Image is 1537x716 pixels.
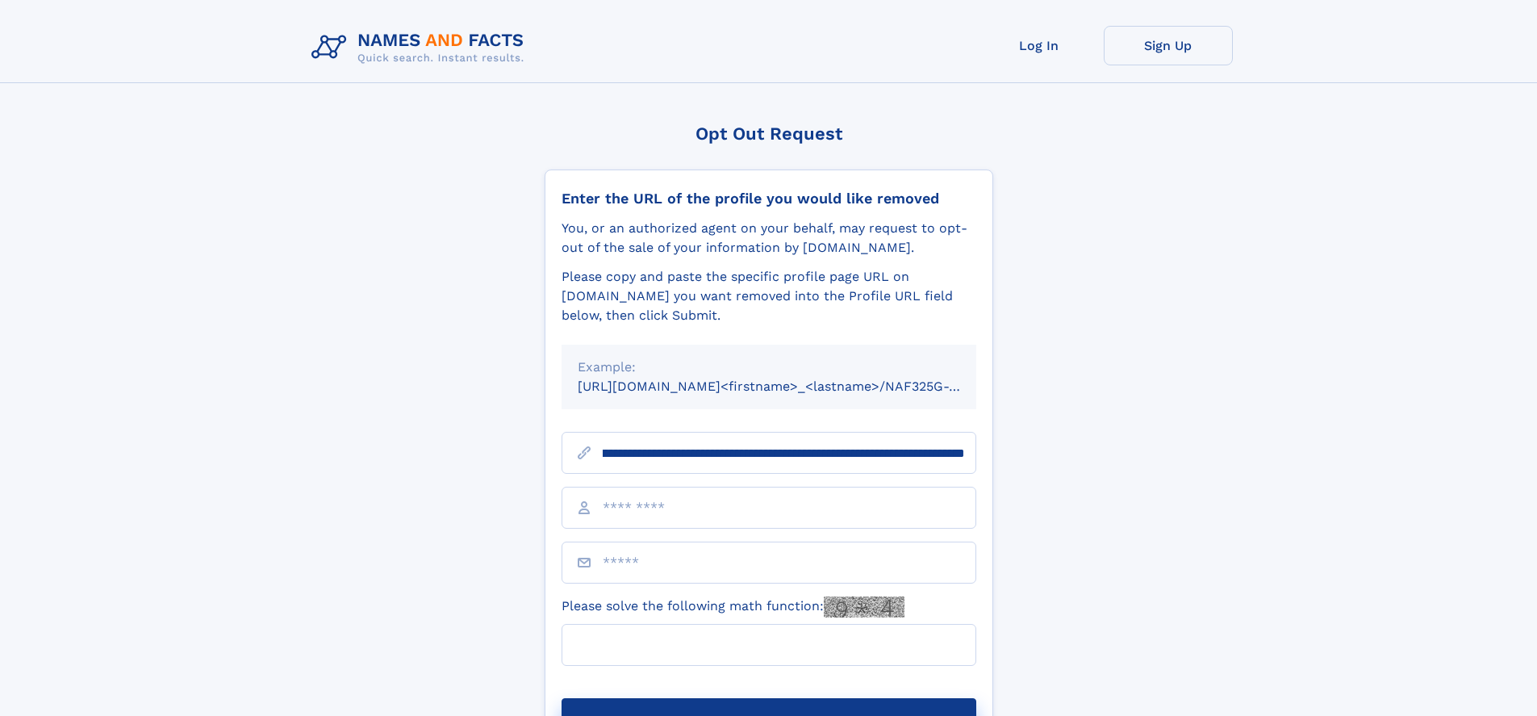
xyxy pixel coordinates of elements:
[578,379,1007,394] small: [URL][DOMAIN_NAME]<firstname>_<lastname>/NAF325G-xxxxxxxx
[305,26,537,69] img: Logo Names and Facts
[975,26,1104,65] a: Log In
[562,219,976,258] div: You, or an authorized agent on your behalf, may request to opt-out of the sale of your informatio...
[1104,26,1233,65] a: Sign Up
[562,267,976,325] div: Please copy and paste the specific profile page URL on [DOMAIN_NAME] you want removed into the Pr...
[562,190,976,207] div: Enter the URL of the profile you would like removed
[545,124,993,144] div: Opt Out Request
[578,358,960,377] div: Example:
[562,597,904,618] label: Please solve the following math function:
